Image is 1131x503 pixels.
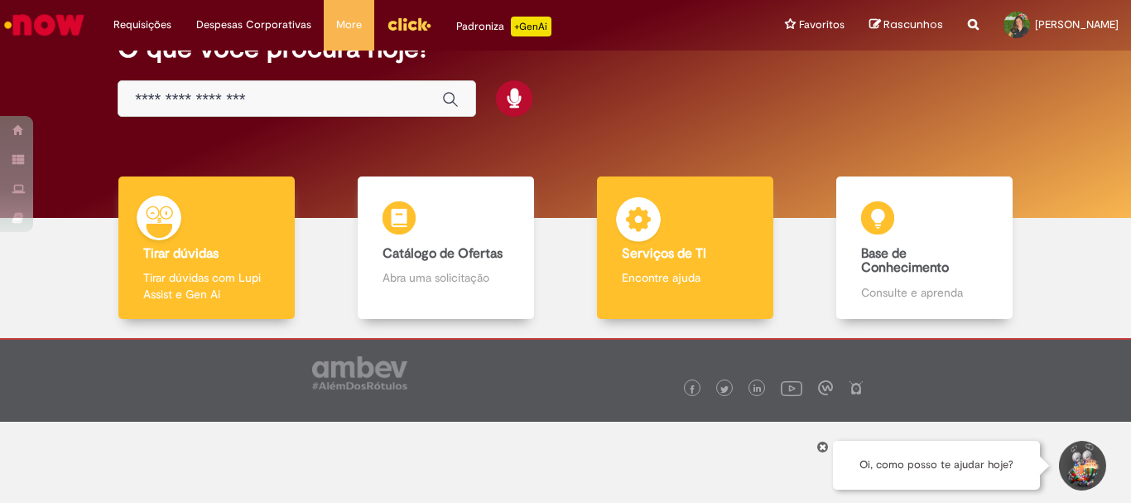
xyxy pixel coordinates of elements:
img: logo_footer_workplace.png [818,380,833,395]
a: Serviços de TI Encontre ajuda [565,177,805,320]
button: Iniciar Conversa de Suporte [1056,441,1106,491]
b: Base de Conhecimento [861,245,949,277]
p: Abra uma solicitação [383,269,508,286]
span: Requisições [113,17,171,33]
div: Oi, como posso te ajudar hoje? [833,441,1040,490]
img: ServiceNow [2,8,87,41]
a: Catálogo de Ofertas Abra uma solicitação [326,177,565,320]
span: Despesas Corporativas [196,17,311,33]
b: Tirar dúvidas [143,245,219,262]
img: logo_footer_facebook.png [688,385,696,394]
img: logo_footer_twitter.png [720,385,729,394]
img: logo_footer_youtube.png [781,377,802,399]
b: Serviços de TI [622,245,706,262]
img: logo_footer_linkedin.png [753,385,762,394]
span: More [336,17,362,33]
h2: O que você procura hoje? [118,34,1013,63]
b: Catálogo de Ofertas [383,245,503,262]
p: Encontre ajuda [622,269,748,286]
img: logo_footer_ambev_rotulo_gray.png [312,356,407,389]
div: Padroniza [456,17,551,36]
span: Rascunhos [883,17,943,32]
p: +GenAi [511,17,551,36]
a: Base de Conhecimento Consulte e aprenda [805,177,1044,320]
p: Consulte e aprenda [861,284,987,301]
img: logo_footer_naosei.png [849,380,864,395]
span: [PERSON_NAME] [1035,17,1119,31]
span: Favoritos [799,17,845,33]
img: click_logo_yellow_360x200.png [387,12,431,36]
p: Tirar dúvidas com Lupi Assist e Gen Ai [143,269,269,302]
a: Rascunhos [869,17,943,33]
a: Tirar dúvidas Tirar dúvidas com Lupi Assist e Gen Ai [87,177,326,320]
